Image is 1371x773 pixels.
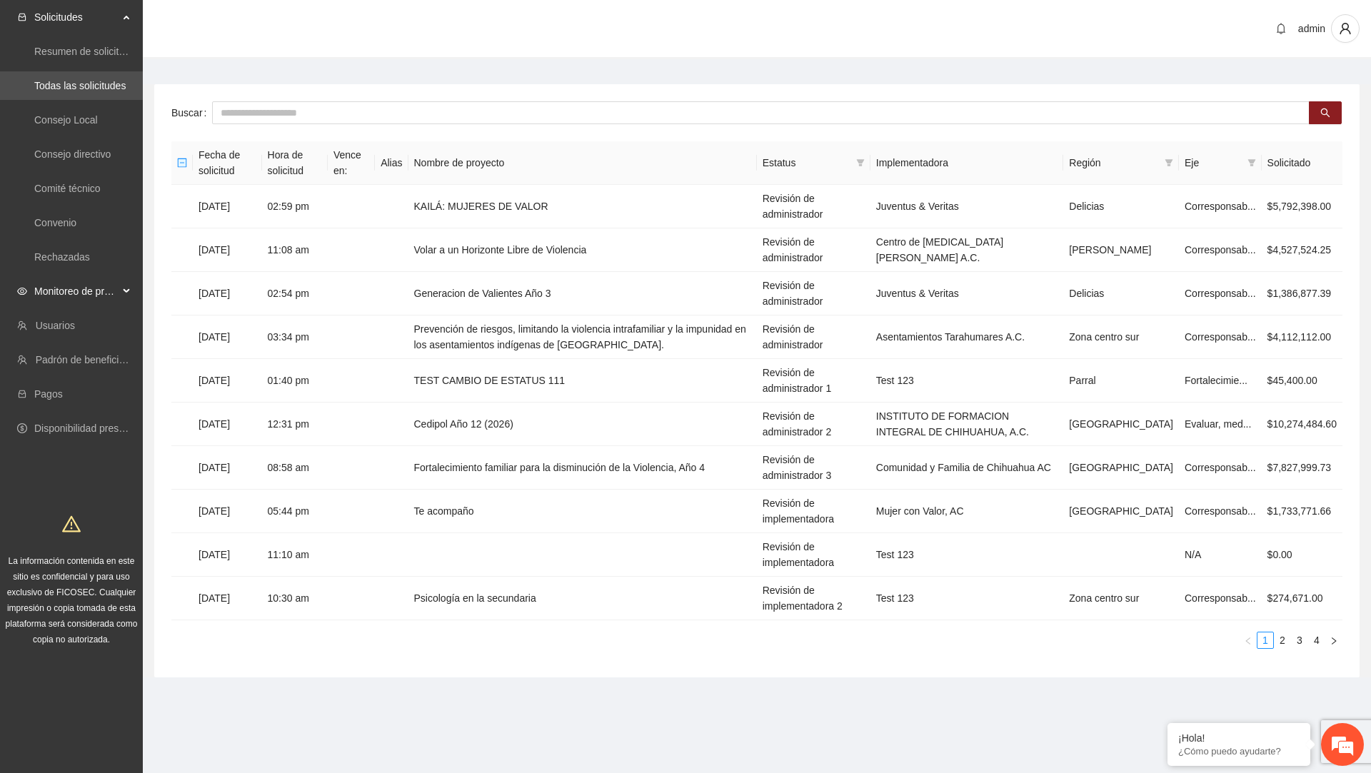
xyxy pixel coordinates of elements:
td: [GEOGRAPHIC_DATA] [1063,403,1179,446]
span: left [1244,637,1252,645]
span: filter [856,158,865,167]
div: ¡Hola! [1178,732,1300,744]
li: 1 [1257,632,1274,649]
span: filter [853,152,868,173]
th: Solicitado [1262,141,1342,185]
td: 10:30 am [262,577,328,620]
span: La información contenida en este sitio es confidencial y para uso exclusivo de FICOSEC. Cualquier... [6,556,138,645]
td: [PERSON_NAME] [1063,228,1179,272]
td: Psicología en la secundaria [408,577,757,620]
td: $10,274,484.60 [1262,403,1342,446]
th: Fecha de solicitud [193,141,262,185]
label: Buscar [171,101,212,124]
span: bell [1270,23,1292,34]
span: Evaluar, med... [1185,418,1251,430]
td: 02:54 pm [262,272,328,315]
td: $1,733,771.66 [1262,490,1342,533]
span: filter [1245,152,1259,173]
a: Consejo directivo [34,148,111,160]
td: 11:10 am [262,533,328,577]
a: Consejo Local [34,114,98,126]
td: Test 123 [870,359,1063,403]
span: Fortalecimie... [1185,375,1247,386]
span: Estatus [763,155,850,171]
td: KAILÁ: MUJERES DE VALOR [408,185,757,228]
td: Zona centro sur [1063,315,1179,359]
span: Solicitudes [34,3,119,31]
td: [DATE] [193,272,262,315]
a: Usuarios [36,320,75,331]
button: bell [1270,17,1292,40]
button: search [1309,101,1342,124]
span: filter [1162,152,1176,173]
span: warning [62,515,81,533]
td: Revisión de implementadora [757,533,870,577]
td: $4,112,112.00 [1262,315,1342,359]
span: eye [17,286,27,296]
td: [GEOGRAPHIC_DATA] [1063,490,1179,533]
td: Juventus & Veritas [870,272,1063,315]
td: Delicias [1063,272,1179,315]
td: 01:40 pm [262,359,328,403]
a: Comité técnico [34,183,101,194]
td: Asentamientos Tarahumares A.C. [870,315,1063,359]
li: Next Page [1325,632,1342,649]
span: admin [1298,23,1325,34]
td: Te acompaño [408,490,757,533]
span: user [1332,22,1359,35]
td: [DATE] [193,228,262,272]
td: [GEOGRAPHIC_DATA] [1063,446,1179,490]
span: filter [1165,158,1173,167]
td: [DATE] [193,490,262,533]
td: $7,827,999.73 [1262,446,1342,490]
td: $45,400.00 [1262,359,1342,403]
span: Corresponsab... [1185,505,1256,517]
a: Disponibilidad presupuestal [34,423,156,434]
a: 4 [1309,632,1325,648]
td: Revisión de administrador [757,272,870,315]
span: right [1330,637,1338,645]
div: Chatee con nosotros ahora [74,73,240,91]
th: Vence en: [328,141,375,185]
span: minus-square [177,158,187,168]
button: left [1240,632,1257,649]
td: Revisión de administrador 2 [757,403,870,446]
td: [DATE] [193,403,262,446]
td: Delicias [1063,185,1179,228]
span: Monitoreo de proyectos [34,277,119,305]
th: Hora de solicitud [262,141,328,185]
td: $5,792,398.00 [1262,185,1342,228]
td: $1,386,877.39 [1262,272,1342,315]
td: 05:44 pm [262,490,328,533]
td: Revisión de implementadora [757,490,870,533]
span: Corresponsab... [1185,288,1256,299]
td: Test 123 [870,577,1063,620]
td: N/A [1179,533,1262,577]
a: Todas las solicitudes [34,80,126,91]
td: Revisión de administrador [757,228,870,272]
p: ¿Cómo puedo ayudarte? [1178,746,1300,757]
th: Implementadora [870,141,1063,185]
td: Test 123 [870,533,1063,577]
span: Eje [1185,155,1242,171]
td: 11:08 am [262,228,328,272]
td: INSTITUTO DE FORMACION INTEGRAL DE CHIHUAHUA, A.C. [870,403,1063,446]
a: Pagos [34,388,63,400]
td: Parral [1063,359,1179,403]
td: Revisión de administrador [757,315,870,359]
span: Región [1069,155,1159,171]
td: [DATE] [193,533,262,577]
td: [DATE] [193,359,262,403]
td: Prevención de riesgos, limitando la violencia intrafamiliar y la impunidad en los asentamientos i... [408,315,757,359]
a: 3 [1292,632,1307,648]
td: Revisión de administrador [757,185,870,228]
textarea: Escriba su mensaje y pulse “Intro” [7,390,272,440]
th: Alias [375,141,408,185]
span: Corresponsab... [1185,244,1256,256]
td: [DATE] [193,446,262,490]
td: [DATE] [193,315,262,359]
td: Comunidad y Familia de Chihuahua AC [870,446,1063,490]
span: filter [1247,158,1256,167]
button: right [1325,632,1342,649]
a: 2 [1275,632,1290,648]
